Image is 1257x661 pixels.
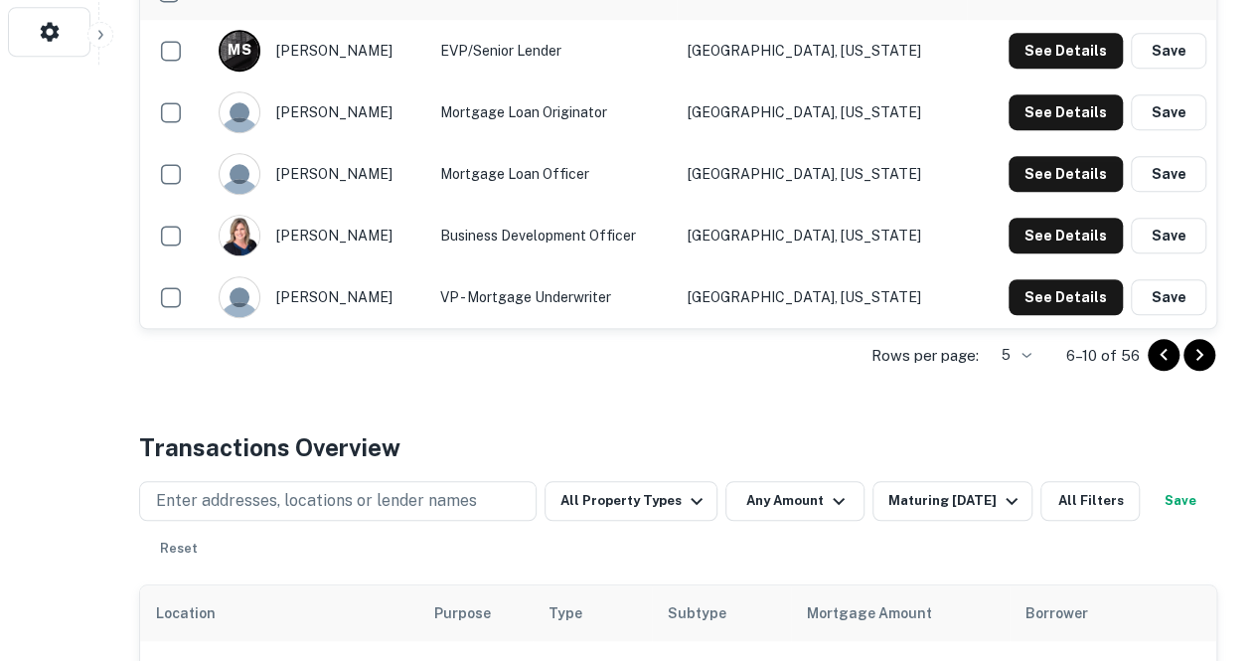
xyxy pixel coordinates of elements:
button: Reset [147,529,211,569]
button: Maturing [DATE] [872,481,1032,521]
button: All Filters [1040,481,1140,521]
p: 6–10 of 56 [1066,344,1140,368]
button: Save [1131,218,1206,253]
button: Save [1131,94,1206,130]
button: See Details [1009,279,1123,315]
button: Enter addresses, locations or lender names [139,481,537,521]
button: Go to next page [1183,339,1215,371]
button: Save your search to get updates of matches that match your search criteria. [1148,481,1211,521]
span: Mortgage Amount [807,601,958,625]
p: Rows per page: [871,344,979,368]
button: See Details [1009,94,1123,130]
th: Subtype [652,585,791,641]
td: [GEOGRAPHIC_DATA], [US_STATE] [677,82,967,143]
span: Subtype [668,601,726,625]
h4: Transactions Overview [139,429,400,465]
th: Type [533,585,652,641]
div: [PERSON_NAME] [219,30,420,72]
span: Location [156,601,241,625]
th: Location [140,585,418,641]
button: See Details [1009,33,1123,69]
button: All Property Types [545,481,717,521]
img: 9c8pery4andzj6ohjkjp54ma2 [220,92,259,132]
img: 9c8pery4andzj6ohjkjp54ma2 [220,277,259,317]
td: [GEOGRAPHIC_DATA], [US_STATE] [677,143,967,205]
div: Maturing [DATE] [888,489,1023,513]
div: 5 [987,341,1034,370]
div: [PERSON_NAME] [219,276,420,318]
td: VP - Mortgage Underwriter [430,266,677,328]
td: EVP/Senior Lender [430,20,677,82]
button: Save [1131,33,1206,69]
img: 9c8pery4andzj6ohjkjp54ma2 [220,154,259,194]
span: Purpose [434,601,517,625]
button: Go to previous page [1148,339,1179,371]
th: Purpose [418,585,533,641]
button: Save [1131,279,1206,315]
button: See Details [1009,218,1123,253]
td: [GEOGRAPHIC_DATA], [US_STATE] [677,20,967,82]
td: [GEOGRAPHIC_DATA], [US_STATE] [677,205,967,266]
td: [GEOGRAPHIC_DATA], [US_STATE] [677,266,967,328]
img: 1689527561910 [220,216,259,255]
div: [PERSON_NAME] [219,91,420,133]
span: Type [549,601,582,625]
th: Mortgage Amount [791,585,1010,641]
span: Borrower [1025,601,1088,625]
td: Mortgage Loan Officer [430,143,677,205]
div: [PERSON_NAME] [219,215,420,256]
p: Enter addresses, locations or lender names [156,489,477,513]
th: Borrower [1010,585,1228,641]
button: Any Amount [725,481,864,521]
button: Save [1131,156,1206,192]
p: M S [228,40,250,61]
div: [PERSON_NAME] [219,153,420,195]
iframe: Chat Widget [1158,502,1257,597]
td: Business Development Officer [430,205,677,266]
td: Mortgage Loan Originator [430,82,677,143]
button: See Details [1009,156,1123,192]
